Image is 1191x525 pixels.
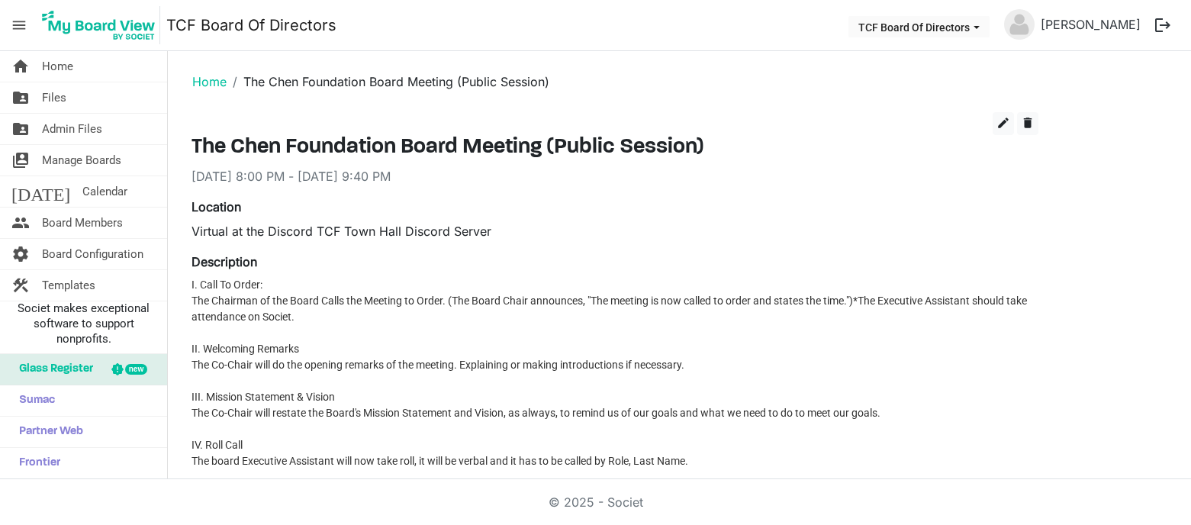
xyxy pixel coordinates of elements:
[192,74,227,89] a: Home
[42,270,95,301] span: Templates
[5,11,34,40] span: menu
[11,270,30,301] span: construction
[11,114,30,144] span: folder_shared
[125,364,147,375] div: new
[192,198,241,216] label: Location
[192,135,1038,161] h3: The Chen Foundation Board Meeting (Public Session)
[166,10,336,40] a: TCF Board Of Directors
[7,301,160,346] span: Societ makes exceptional software to support nonprofits.
[37,6,166,44] a: My Board View Logo
[848,16,990,37] button: TCF Board Of Directors dropdownbutton
[11,354,93,385] span: Glass Register
[993,112,1014,135] button: edit
[192,253,257,271] label: Description
[11,239,30,269] span: settings
[1035,9,1147,40] a: [PERSON_NAME]
[42,239,143,269] span: Board Configuration
[1147,9,1179,41] button: logout
[1004,9,1035,40] img: no-profile-picture.svg
[227,72,549,91] li: The Chen Foundation Board Meeting (Public Session)
[192,279,262,291] span: I. Call To Order:
[11,82,30,113] span: folder_shared
[1017,112,1038,135] button: delete
[11,176,70,207] span: [DATE]
[549,494,643,510] a: © 2025 - Societ
[11,208,30,238] span: people
[42,145,121,176] span: Manage Boards
[11,51,30,82] span: home
[42,114,102,144] span: Admin Files
[42,208,123,238] span: Board Members
[192,167,1038,185] div: [DATE] 8:00 PM - [DATE] 9:40 PM
[11,417,83,447] span: Partner Web
[37,6,160,44] img: My Board View Logo
[11,145,30,176] span: switch_account
[11,448,60,478] span: Frontier
[11,385,55,416] span: Sumac
[192,277,1038,469] p: The Chairman of the Board Calls the Meeting to Order. (The Board Chair announces, "The meeting is...
[82,176,127,207] span: Calendar
[1021,116,1035,130] span: delete
[42,51,73,82] span: Home
[996,116,1010,130] span: edit
[192,222,1038,240] div: Virtual at the Discord TCF Town Hall Discord Server
[42,82,66,113] span: Files
[192,295,1027,323] span: *The Executive Assistant should take attendance on Societ.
